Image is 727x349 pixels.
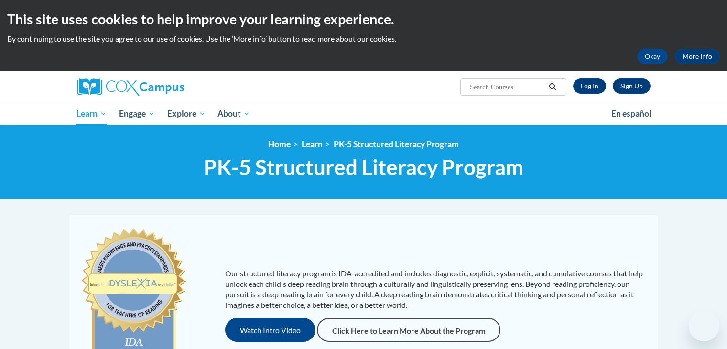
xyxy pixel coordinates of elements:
a: Click Here to Learn More About the Program [317,318,500,342]
a: Home [268,139,291,149]
span: Learn [76,108,107,120]
p: By continuing to use the site you agree to our use of cookies. Use the ‘More info’ button to read... [7,33,720,44]
span: PK-5 Structured Literacy Program [204,154,523,180]
a: En español [605,104,658,124]
img: Cox Campus [77,78,184,96]
a: Cox Campus [77,78,259,96]
span: Explore [167,108,206,120]
a: Log In [573,78,606,94]
div: Main menu [63,103,665,125]
a: Explore [161,103,212,125]
iframe: Button to launch messaging window [689,311,719,341]
p: Our structured literacy program is IDA-accredited and includes diagnostic, explicit, systematic, ... [225,268,648,310]
span: En español [611,109,651,119]
input: Search Courses [469,81,545,93]
a: Learn [302,139,323,149]
a: About [211,103,256,125]
a: More Info [675,49,720,64]
span: About [217,108,250,120]
a: Learn [71,103,113,125]
h2: This site uses cookies to help improve your learning experience. [7,10,720,29]
span: Engage [119,108,155,120]
button: Search [545,81,560,93]
a: Engage [113,103,161,125]
a: PK-5 Structured Literacy Program [334,139,459,149]
button: Okay [637,49,668,64]
a: Register [613,78,651,94]
button: Watch Intro Video [225,318,315,342]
